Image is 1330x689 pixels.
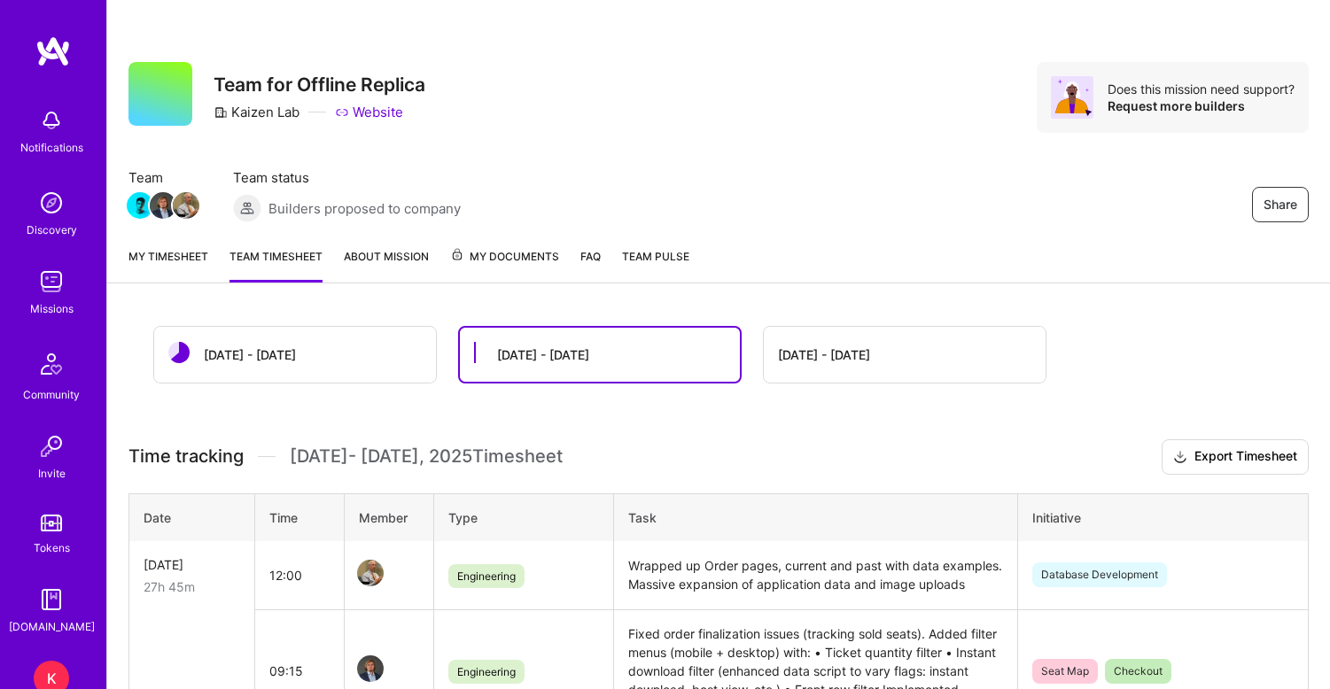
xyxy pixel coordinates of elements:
[214,103,299,121] div: Kaizen Lab
[9,617,95,636] div: [DOMAIN_NAME]
[233,194,261,222] img: Builders proposed to company
[30,299,74,318] div: Missions
[613,541,1017,610] td: Wrapped up Order pages, current and past with data examples. Massive expansion of application dat...
[34,185,69,221] img: discovery
[580,247,601,283] a: FAQ
[1032,562,1167,587] span: Database Development
[35,35,71,67] img: logo
[450,247,559,267] span: My Documents
[357,560,384,586] img: Team Member Avatar
[129,493,255,541] th: Date
[254,493,344,541] th: Time
[1173,448,1187,467] i: icon Download
[34,103,69,138] img: bell
[127,192,153,219] img: Team Member Avatar
[34,582,69,617] img: guide book
[497,345,589,364] div: [DATE] - [DATE]
[144,577,240,596] div: 27h 45m
[38,464,66,483] div: Invite
[1108,97,1295,114] div: Request more builders
[345,493,434,541] th: Member
[778,345,870,364] div: [DATE] - [DATE]
[128,247,208,283] a: My timesheet
[268,199,461,218] span: Builders proposed to company
[229,247,323,283] a: Team timesheet
[357,655,384,682] img: Team Member Avatar
[34,264,69,299] img: teamwork
[175,190,198,221] a: Team Member Avatar
[450,247,559,283] a: My Documents
[144,555,240,574] div: [DATE]
[448,660,525,684] span: Engineering
[20,138,83,157] div: Notifications
[434,493,614,541] th: Type
[1264,196,1297,213] span: Share
[622,247,689,283] a: Team Pulse
[233,168,461,187] span: Team status
[613,493,1017,541] th: Task
[27,221,77,239] div: Discovery
[335,103,403,121] a: Website
[214,105,228,120] i: icon CompanyGray
[152,190,175,221] a: Team Member Avatar
[128,190,152,221] a: Team Member Avatar
[1017,493,1308,541] th: Initiative
[1108,81,1295,97] div: Does this mission need support?
[173,192,199,219] img: Team Member Avatar
[1105,659,1171,684] span: Checkout
[254,541,344,610] td: 12:00
[622,250,689,263] span: Team Pulse
[204,345,296,364] div: [DATE] - [DATE]
[34,538,70,557] div: Tokens
[128,445,244,468] span: Time tracking
[1252,187,1309,222] button: Share
[34,429,69,464] img: Invite
[290,445,563,468] span: [DATE] - [DATE] , 2025 Timesheet
[168,342,190,363] img: status icon
[359,558,382,588] a: Team Member Avatar
[23,385,80,404] div: Community
[150,192,176,219] img: Team Member Avatar
[1162,439,1309,475] button: Export Timesheet
[214,74,425,96] h3: Team for Offline Replica
[1032,659,1098,684] span: Seat Map
[128,168,198,187] span: Team
[30,343,73,385] img: Community
[448,564,525,588] span: Engineering
[1051,76,1093,119] img: Avatar
[359,654,382,684] a: Team Member Avatar
[344,247,429,283] a: About Mission
[41,515,62,531] img: tokens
